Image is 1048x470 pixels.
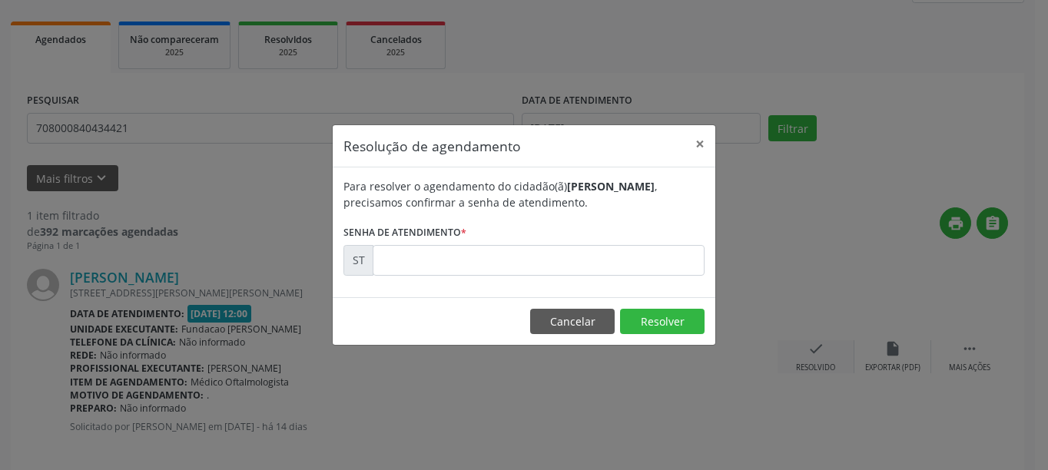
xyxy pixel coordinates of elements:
div: ST [343,245,373,276]
button: Cancelar [530,309,615,335]
label: Senha de atendimento [343,221,466,245]
b: [PERSON_NAME] [567,179,655,194]
button: Close [685,125,715,163]
div: Para resolver o agendamento do cidadão(ã) , precisamos confirmar a senha de atendimento. [343,178,705,210]
h5: Resolução de agendamento [343,136,521,156]
button: Resolver [620,309,705,335]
